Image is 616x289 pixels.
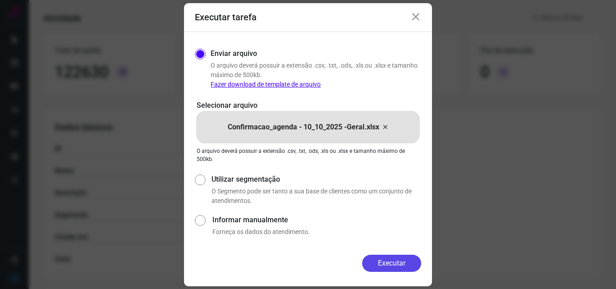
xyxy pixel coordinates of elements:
label: Enviar arquivo [211,48,257,59]
p: Forneça os dados do atendimento. [212,227,421,237]
label: Informar manualmente [212,215,421,225]
p: Selecionar arquivo [197,100,419,111]
p: Confirmacao_agenda - 10_10_2025 -Geral.xlsx [228,122,379,133]
p: O Segmento pode ser tanto a sua base de clientes como um conjunto de atendimentos. [211,187,421,206]
h3: Executar tarefa [195,12,257,23]
p: O arquivo deverá possuir a extensão .csv, .txt, .ods, .xls ou .xlsx e tamanho máximo de 500kb. [211,61,421,89]
p: O arquivo deverá possuir a extensão .csv, .txt, .ods, .xls ou .xlsx e tamanho máximo de 500kb. [197,147,419,163]
a: Fazer download de template de arquivo [211,81,321,88]
button: Executar [362,255,421,272]
label: Utilizar segmentação [211,174,421,185]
